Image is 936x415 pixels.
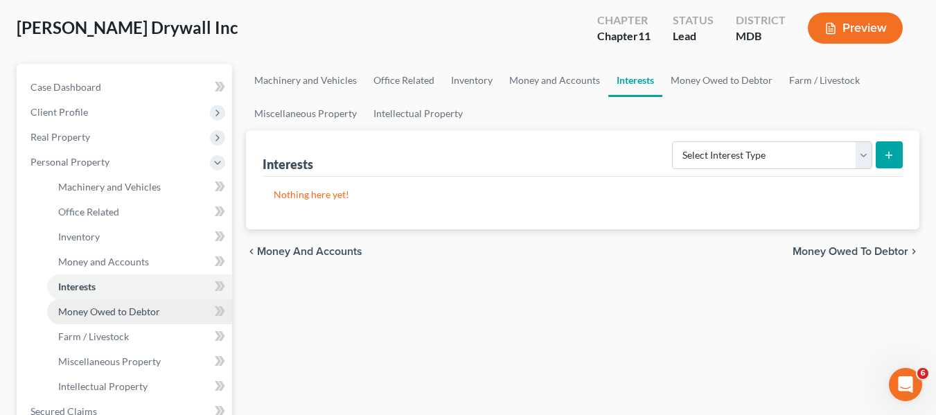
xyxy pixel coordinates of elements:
[246,64,365,97] a: Machinery and Vehicles
[30,81,101,93] span: Case Dashboard
[47,374,232,399] a: Intellectual Property
[736,12,786,28] div: District
[30,156,109,168] span: Personal Property
[30,106,88,118] span: Client Profile
[47,224,232,249] a: Inventory
[917,368,928,379] span: 6
[47,299,232,324] a: Money Owed to Debtor
[58,256,149,267] span: Money and Accounts
[58,281,96,292] span: Interests
[443,64,501,97] a: Inventory
[47,175,232,200] a: Machinery and Vehicles
[58,231,100,242] span: Inventory
[47,274,232,299] a: Interests
[58,380,148,392] span: Intellectual Property
[47,349,232,374] a: Miscellaneous Property
[501,64,608,97] a: Money and Accounts
[274,188,892,202] p: Nothing here yet!
[58,306,160,317] span: Money Owed to Debtor
[19,75,232,100] a: Case Dashboard
[597,28,651,44] div: Chapter
[662,64,781,97] a: Money Owed to Debtor
[889,368,922,401] iframe: Intercom live chat
[246,246,257,257] i: chevron_left
[58,206,119,218] span: Office Related
[246,97,365,130] a: Miscellaneous Property
[47,324,232,349] a: Farm / Livestock
[30,131,90,143] span: Real Property
[793,246,908,257] span: Money Owed to Debtor
[597,12,651,28] div: Chapter
[58,181,161,193] span: Machinery and Vehicles
[17,17,238,37] span: [PERSON_NAME] Drywall Inc
[58,355,161,367] span: Miscellaneous Property
[608,64,662,97] a: Interests
[673,12,714,28] div: Status
[257,246,362,257] span: Money and Accounts
[908,246,919,257] i: chevron_right
[365,97,471,130] a: Intellectual Property
[781,64,868,97] a: Farm / Livestock
[638,29,651,42] span: 11
[47,200,232,224] a: Office Related
[263,156,313,173] div: Interests
[793,246,919,257] button: Money Owed to Debtor chevron_right
[246,246,362,257] button: chevron_left Money and Accounts
[736,28,786,44] div: MDB
[808,12,903,44] button: Preview
[365,64,443,97] a: Office Related
[47,249,232,274] a: Money and Accounts
[58,330,129,342] span: Farm / Livestock
[673,28,714,44] div: Lead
